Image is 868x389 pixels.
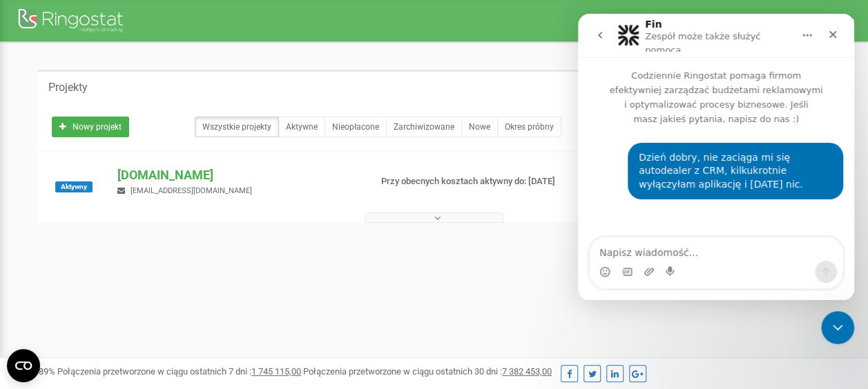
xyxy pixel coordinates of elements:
[502,366,552,377] u: 7 382 453,00
[578,14,854,300] iframe: Intercom live chat
[131,186,252,195] span: [EMAIL_ADDRESS][DOMAIN_NAME]
[7,349,40,382] button: Open CMP widget
[461,117,498,137] a: Nowe
[303,366,552,377] span: Połączenia przetworzone w ciągu ostatnich 30 dni :
[48,81,88,94] h5: Projekty
[55,181,93,192] span: Aktywny
[52,117,129,137] a: Nowy projekt
[57,366,301,377] span: Połączenia przetworzone w ciągu ostatnich 7 dni :
[497,117,561,137] a: Okres próbny
[821,311,854,344] iframe: Intercom live chat
[117,166,358,184] p: [DOMAIN_NAME]
[251,366,301,377] u: 1 745 115,00
[325,117,387,137] a: Nieopłacone
[195,117,279,137] a: Wszystkie projekty
[278,117,325,137] a: Aktywne
[381,175,557,188] p: Przy obecnych kosztach aktywny do: [DATE]
[386,117,462,137] a: Zarchiwizowane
